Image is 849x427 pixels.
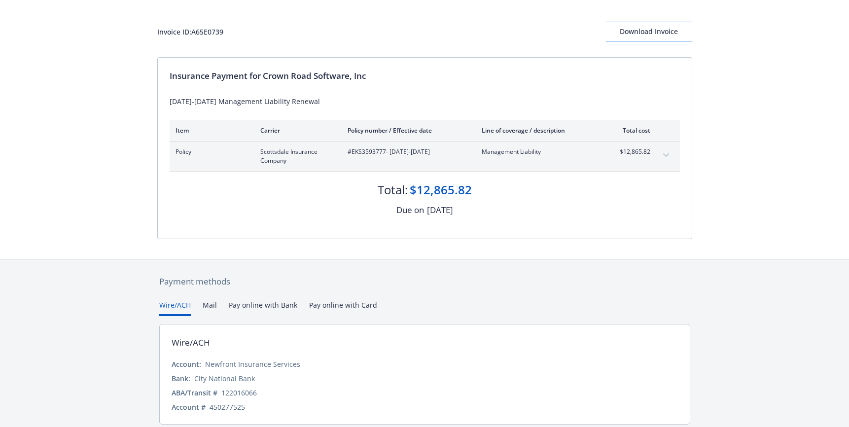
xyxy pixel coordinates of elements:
div: City National Bank [194,373,255,384]
span: Scottsdale Insurance Company [260,147,332,165]
div: Policy number / Effective date [348,126,466,135]
button: Download Invoice [606,22,692,41]
span: Management Liability [482,147,598,156]
div: [DATE]-[DATE] Management Liability Renewal [170,96,680,107]
div: Account: [172,359,201,369]
button: expand content [658,147,674,163]
button: Pay online with Bank [229,300,297,316]
span: #EKS3593777 - [DATE]-[DATE] [348,147,466,156]
div: PolicyScottsdale Insurance Company#EKS3593777- [DATE]-[DATE]Management Liability$12,865.82expand ... [170,142,680,171]
div: Insurance Payment for Crown Road Software, Inc [170,70,680,82]
div: Newfront Insurance Services [205,359,300,369]
button: Wire/ACH [159,300,191,316]
div: Invoice ID: A65E0739 [157,27,223,37]
div: $12,865.82 [410,181,472,198]
div: 122016066 [221,388,257,398]
div: Total cost [613,126,650,135]
div: Line of coverage / description [482,126,598,135]
div: Payment methods [159,275,690,288]
div: Total: [378,181,408,198]
div: Item [176,126,245,135]
span: Policy [176,147,245,156]
button: Mail [203,300,217,316]
button: Pay online with Card [309,300,377,316]
div: Bank: [172,373,190,384]
div: 450277525 [210,402,245,412]
div: Wire/ACH [172,336,210,349]
div: Due on [396,204,424,216]
div: [DATE] [427,204,453,216]
div: Carrier [260,126,332,135]
div: ABA/Transit # [172,388,217,398]
div: Account # [172,402,206,412]
span: $12,865.82 [613,147,650,156]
